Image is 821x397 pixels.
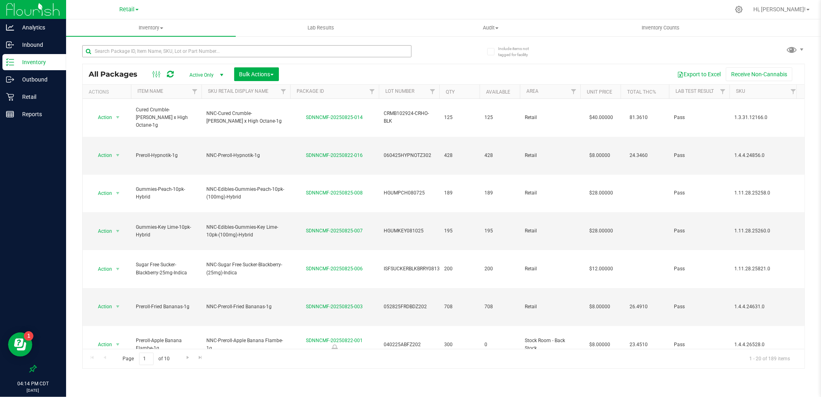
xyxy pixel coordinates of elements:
[4,387,62,393] p: [DATE]
[136,337,197,352] span: Preroll-Apple Banana Flambe-1g
[306,338,363,343] a: SDNNCMF-20250822-001
[113,301,123,312] span: select
[91,112,112,123] span: Action
[136,303,197,311] span: Preroll-Fried Bananas-1g
[444,114,475,121] span: 125
[626,301,652,313] span: 26.4910
[6,58,14,66] inline-svg: Inventory
[576,19,745,36] a: Inventory Counts
[674,227,725,235] span: Pass
[444,265,475,273] span: 200
[113,339,123,350] span: select
[585,339,614,351] span: $8.00000
[384,152,434,159] span: 060425HYPNOTZ302
[525,114,576,121] span: Retail
[484,341,515,349] span: 0
[14,92,62,102] p: Retail
[484,265,515,273] span: 200
[24,331,33,341] iframe: Resource center unread badge
[734,189,795,197] span: 1.11.28.25258.0
[234,67,279,81] button: Bulk Actions
[525,189,576,197] span: Retail
[113,226,123,237] span: select
[674,303,725,311] span: Pass
[444,341,475,349] span: 300
[716,85,730,98] a: Filter
[136,106,197,130] span: Cured Crumble-[PERSON_NAME] x High Octane-1g
[444,189,475,197] span: 189
[113,263,123,275] span: select
[136,152,197,159] span: Preroll-Hypnotik-1g
[444,227,475,235] span: 195
[14,109,62,119] p: Reports
[734,152,795,159] span: 1.4.4.24856.0
[195,353,206,364] a: Go to the last page
[726,67,792,81] button: Receive Non-Cannabis
[734,265,795,273] span: 1.11.28.25821.0
[384,189,434,197] span: HGUMPCH080725
[91,263,112,275] span: Action
[384,341,434,349] span: 040225ABFZ202
[384,265,445,273] span: ISFSUCKERBLKBRRY081325
[753,6,806,13] span: Hi, [PERSON_NAME]!
[626,112,652,123] span: 81.3610
[206,337,285,352] span: NNC-Preroll-Apple Banana Flambe-1g
[297,88,324,94] a: Package ID
[306,190,363,196] a: SDNNCMF-20250825-008
[384,303,434,311] span: 052825FRDBDZ202
[626,339,652,351] span: 23.4510
[734,6,744,13] div: Manage settings
[567,85,580,98] a: Filter
[587,89,612,95] a: Unit Price
[525,227,576,235] span: Retail
[289,345,380,353] div: Newly Received
[585,187,617,199] span: $28.00000
[136,224,197,239] span: Gummies-Key Lime-10pk-Hybrid
[674,341,725,349] span: Pass
[585,150,614,161] span: $8.00000
[426,85,439,98] a: Filter
[406,24,575,31] span: Audit
[14,57,62,67] p: Inventory
[444,152,475,159] span: 428
[585,112,617,123] span: $40.00000
[139,353,154,365] input: 1
[6,41,14,49] inline-svg: Inbound
[89,89,128,95] div: Actions
[484,114,515,121] span: 125
[4,380,62,387] p: 04:14 PM CDT
[206,261,285,276] span: NNC-Sugar Free Sucker-Blackberry-(25mg)-Indica
[6,110,14,118] inline-svg: Reports
[486,89,510,95] a: Available
[206,110,285,125] span: NNC-Cured Crumble-[PERSON_NAME] x High Octane-1g
[119,6,135,13] span: Retail
[384,110,434,125] span: CRMB102924-CRHO-BLK
[297,24,345,31] span: Lab Results
[674,114,725,121] span: Pass
[14,23,62,32] p: Analytics
[182,353,193,364] a: Go to the next page
[734,227,795,235] span: 1.11.28.25260.0
[206,224,285,239] span: NNC-Edibles-Gummies-Key Lime-10pk-(100mg)-Hybrid
[8,332,32,357] iframe: Resource center
[91,339,112,350] span: Action
[113,188,123,199] span: select
[188,85,202,98] a: Filter
[385,88,414,94] a: Lot Number
[734,303,795,311] span: 1.4.4.24631.0
[136,261,197,276] span: Sugar Free Sucker-Blackberry-25mg-Indica
[113,150,123,161] span: select
[734,341,795,349] span: 1.4.4.26528.0
[236,19,405,36] a: Lab Results
[366,85,379,98] a: Filter
[674,152,725,159] span: Pass
[239,71,274,77] span: Bulk Actions
[306,228,363,234] a: SDNNCMF-20250825-007
[406,19,576,36] a: Audit
[672,67,726,81] button: Export to Excel
[526,88,538,94] a: Area
[484,152,515,159] span: 428
[627,89,656,95] a: Total THC%
[14,40,62,50] p: Inbound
